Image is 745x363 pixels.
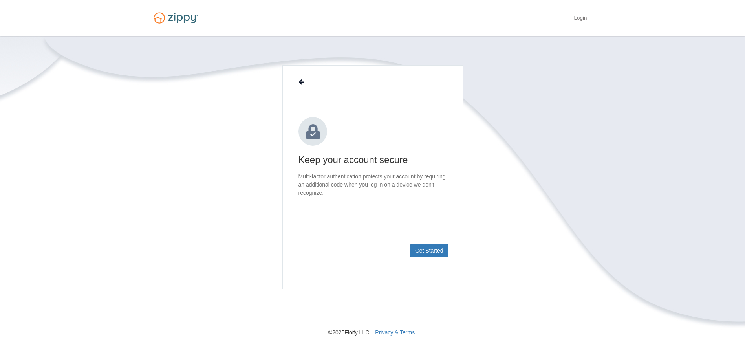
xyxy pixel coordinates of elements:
[149,289,597,336] nav: © 2025 Floify LLC
[574,15,587,23] a: Login
[149,9,203,27] img: Logo
[298,154,447,166] h1: Keep your account secure
[410,244,448,257] button: Get Started
[375,329,415,335] a: Privacy & Terms
[298,172,447,197] p: Multi-factor authentication protects your account by requiring an additional code when you log in...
